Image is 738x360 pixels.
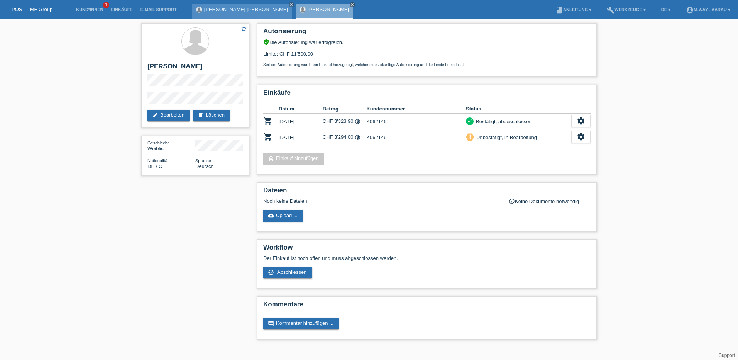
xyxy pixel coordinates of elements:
[263,255,591,261] p: Der Einkauf ist noch offen und muss abgeschlossen werden.
[466,104,571,114] th: Status
[107,7,136,12] a: Einkäufe
[682,7,734,12] a: account_circlem-way - Aarau ▾
[323,114,367,129] td: CHF 3'323.90
[263,89,591,100] h2: Einkäufe
[719,353,735,358] a: Support
[263,318,339,329] a: commentKommentar hinzufügen ...
[263,45,591,67] div: Limite: CHF 11'500.00
[147,141,169,145] span: Geschlecht
[268,320,274,326] i: comment
[72,7,107,12] a: Kund*innen
[263,267,312,278] a: check_circle_outline Abschliessen
[263,153,324,165] a: add_shopping_cartEinkauf hinzufügen
[147,110,190,121] a: editBearbeiten
[350,3,354,7] i: close
[198,112,204,118] i: delete
[607,6,614,14] i: build
[263,132,273,141] i: POSP00027161
[577,132,585,141] i: settings
[263,301,591,312] h2: Kommentare
[147,163,162,169] span: Deutschland / C / 05.01.2001
[263,27,591,39] h2: Autorisierung
[12,7,52,12] a: POS — MF Group
[289,2,294,7] a: close
[552,7,595,12] a: bookAnleitung ▾
[350,2,355,7] a: close
[279,114,323,129] td: [DATE]
[263,244,591,255] h2: Workflow
[366,114,466,129] td: K062146
[263,39,591,45] div: Die Autorisierung war erfolgreich.
[204,7,288,12] a: [PERSON_NAME] [PERSON_NAME]
[137,7,181,12] a: E-Mail Support
[657,7,674,12] a: DE ▾
[240,25,247,33] a: star_border
[263,210,303,222] a: cloud_uploadUpload ...
[355,119,361,124] i: Fixe Raten (36 Raten)
[103,2,109,8] span: 1
[263,198,499,204] div: Noch keine Dateien
[289,3,293,7] i: close
[147,140,195,151] div: Weiblich
[323,129,367,145] td: CHF 3'294.00
[308,7,349,12] a: [PERSON_NAME]
[366,104,466,114] th: Kundennummer
[577,117,585,125] i: settings
[467,118,472,124] i: check
[355,134,361,140] i: Fixe Raten (24 Raten)
[268,269,274,275] i: check_circle_outline
[263,187,591,198] h2: Dateien
[240,25,247,32] i: star_border
[147,158,169,163] span: Nationalität
[603,7,650,12] a: buildWerkzeuge ▾
[509,198,515,204] i: info_outline
[555,6,563,14] i: book
[195,158,211,163] span: Sprache
[279,104,323,114] th: Datum
[263,116,273,126] i: POSP00003580
[152,112,158,118] i: edit
[263,39,269,45] i: verified_user
[193,110,230,121] a: deleteLöschen
[268,212,274,219] i: cloud_upload
[474,133,537,141] div: Unbestätigt, in Bearbeitung
[268,155,274,161] i: add_shopping_cart
[195,163,214,169] span: Deutsch
[279,129,323,145] td: [DATE]
[277,269,307,275] span: Abschliessen
[474,117,532,126] div: Bestätigt, abgeschlossen
[366,129,466,145] td: K062146
[147,63,243,74] h2: [PERSON_NAME]
[467,134,473,139] i: priority_high
[509,198,591,204] div: Keine Dokumente notwendig
[686,6,694,14] i: account_circle
[263,63,591,67] p: Seit der Autorisierung wurde ein Einkauf hinzugefügt, welcher eine zukünftige Autorisierung und d...
[323,104,367,114] th: Betrag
